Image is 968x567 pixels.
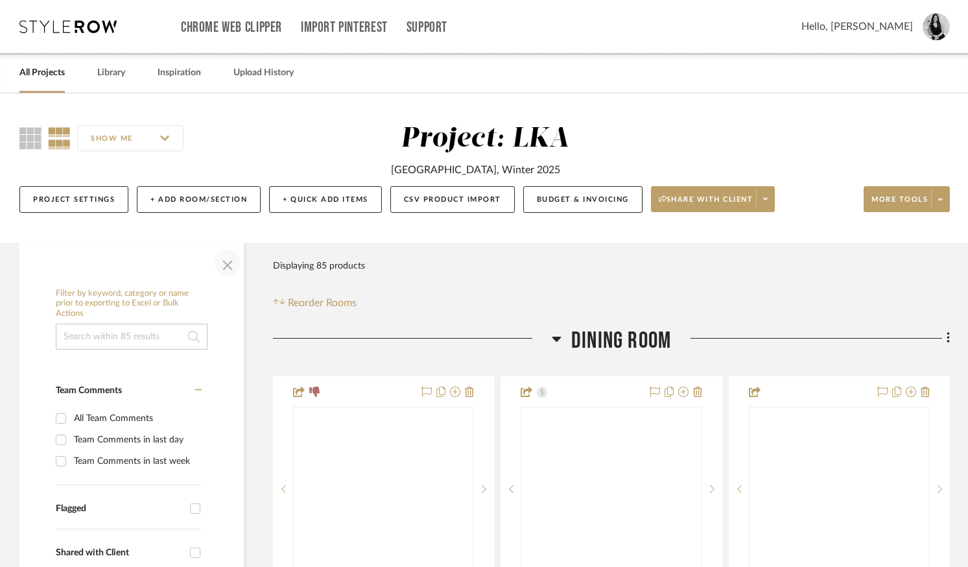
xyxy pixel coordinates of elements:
[571,327,671,355] span: Dining Room
[158,64,201,82] a: Inspiration
[56,324,207,350] input: Search within 85 results
[391,162,560,178] div: [GEOGRAPHIC_DATA], Winter 2025
[659,195,753,214] span: Share with client
[56,386,122,395] span: Team Comments
[301,22,388,33] a: Import Pinterest
[56,289,207,319] h6: Filter by keyword, category or name prior to exporting to Excel or Bulk Actions
[273,253,365,279] div: Displaying 85 products
[923,13,950,40] img: avatar
[401,125,569,152] div: Project: LKA
[651,186,775,212] button: Share with client
[74,451,198,472] div: Team Comments in last week
[269,186,382,213] button: + Quick Add Items
[390,186,515,213] button: CSV Product Import
[864,186,950,212] button: More tools
[19,186,128,213] button: Project Settings
[871,195,928,214] span: More tools
[56,548,183,559] div: Shared with Client
[74,408,198,429] div: All Team Comments
[56,503,183,514] div: Flagged
[288,295,357,311] span: Reorder Rooms
[407,22,447,33] a: Support
[181,22,282,33] a: Chrome Web Clipper
[137,186,261,213] button: + Add Room/Section
[215,250,241,276] button: Close
[523,186,643,213] button: Budget & Invoicing
[74,429,198,450] div: Team Comments in last day
[273,295,357,311] button: Reorder Rooms
[801,19,913,34] span: Hello, [PERSON_NAME]
[233,64,294,82] a: Upload History
[97,64,125,82] a: Library
[19,64,65,82] a: All Projects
